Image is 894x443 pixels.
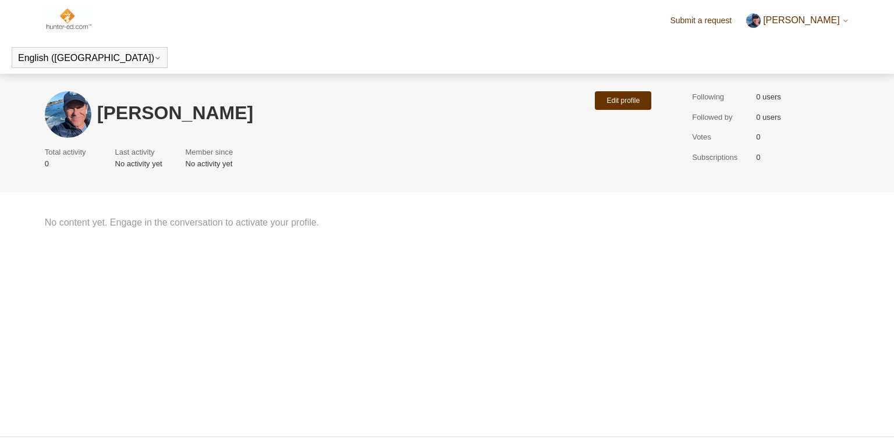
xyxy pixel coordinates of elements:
span: No activity yet [186,158,239,170]
span: Votes [692,131,750,143]
span: No content yet. Engage in the conversation to activate your profile. [45,216,657,230]
span: [PERSON_NAME] [763,15,840,25]
button: [PERSON_NAME] [746,13,850,28]
span: Last activity [115,147,157,158]
button: English ([GEOGRAPHIC_DATA]) [18,53,161,63]
span: Following [692,91,750,103]
span: 0 [756,152,760,163]
span: Total activity [45,147,86,158]
img: Hunter-Ed Help Center home page [45,7,92,30]
span: 0 [45,158,92,170]
button: Edit profile [595,91,651,110]
span: No activity yet [115,158,162,170]
a: Submit a request [670,15,743,27]
span: Member since [186,147,233,158]
span: 0 users [756,91,781,103]
span: 0 [756,131,760,143]
span: Followed by [692,112,750,123]
span: Subscriptions [692,152,750,163]
h1: [PERSON_NAME] [97,106,590,120]
span: 0 users [756,112,781,123]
